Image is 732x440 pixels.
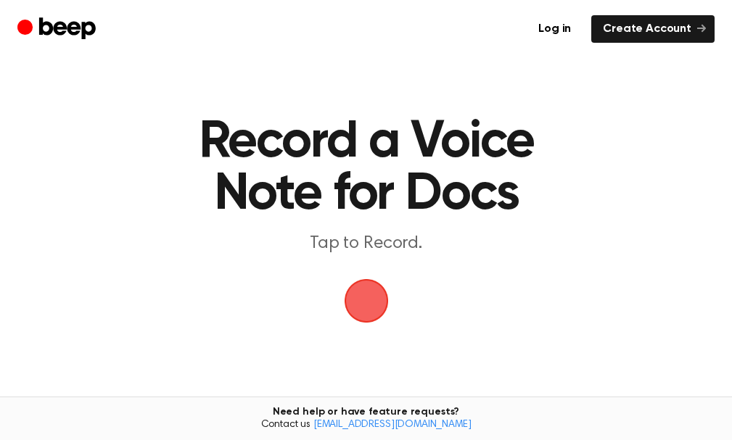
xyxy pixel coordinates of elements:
[527,15,583,43] a: Log in
[313,420,472,430] a: [EMAIL_ADDRESS][DOMAIN_NAME]
[17,15,99,43] a: Beep
[591,15,715,43] a: Create Account
[345,279,388,323] img: Beep Logo
[9,419,723,432] span: Contact us
[157,232,575,256] p: Tap to Record.
[157,116,575,220] h1: Record a Voice Note for Docs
